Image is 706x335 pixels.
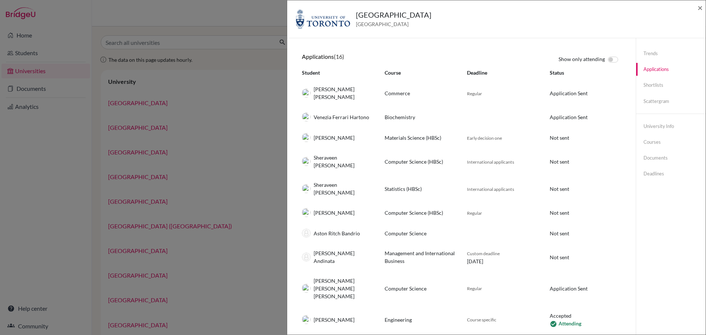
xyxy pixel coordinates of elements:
span: Not sent [550,210,569,216]
div: Biochemistry [379,113,462,121]
img: thumb_Farrel_Alfin__2_.jpg [302,315,311,324]
div: Commerce [379,89,462,97]
span: International applicants [467,159,514,165]
div: Engineering [379,316,462,324]
a: University info [636,120,706,133]
div: Course [379,69,462,76]
div: Venezia Ferrari Hartono [296,113,379,121]
img: thumb_Howard_kang.JPG [302,208,311,217]
span: Not sent [550,158,569,165]
div: Computer Science [379,285,462,292]
span: Show only attending [559,55,605,64]
span: Custom deadline [467,251,500,256]
span: Not sent [550,254,569,260]
img: thumb_default-9baad8e6c595f6d87dbccf3bc005204999cb094ff98a76d4c88bb8097aa52fd3.png [302,229,311,238]
span: International applicants [467,186,514,192]
div: Computer Science (HBSc) [379,158,462,165]
div: Computer Science (HBSc) [379,209,462,217]
div: [PERSON_NAME] [PERSON_NAME] [PERSON_NAME] [296,277,379,300]
button: Close [698,3,703,12]
span: × [698,2,703,13]
div: Statistics (HBSc) [379,185,462,193]
div: [PERSON_NAME] [296,208,379,217]
img: thumb_Leonardo_vicenco.JPG [302,133,311,142]
a: Shortlists [636,79,706,92]
div: [DATE] [461,249,544,265]
div: Student [296,69,379,76]
span: Regular [467,286,482,291]
div: [PERSON_NAME] [296,315,379,324]
div: Sheraveen [PERSON_NAME] [296,181,379,196]
span: Application Sent [550,114,588,120]
a: Deadlines [636,167,706,180]
img: thumb_Deepan_Suresh.JPG [302,284,311,293]
div: Aston Ritch Bandrio [296,229,379,238]
div: Computer Science [379,229,462,237]
div: Management and International Business [379,249,462,265]
span: Early decision one [467,135,502,141]
div: [PERSON_NAME] Andinata [296,249,379,265]
span: (16) [334,53,344,60]
a: Trends [636,47,706,60]
span: Accepted [550,313,571,319]
img: thumb_Sheraven_huang__2_.JPG [302,157,311,166]
div: [PERSON_NAME] [296,133,379,142]
div: Sheraveen [PERSON_NAME] [296,154,379,169]
div: Status [544,69,627,76]
span: Regular [467,91,482,96]
img: ca_tor_9z1g8r0r.png [296,9,350,29]
img: thumb_default-9baad8e6c595f6d87dbccf3bc005204999cb094ff98a76d4c88bb8097aa52fd3.png [302,253,311,261]
a: Documents [636,152,706,164]
h6: Applications [302,53,344,60]
span: Regular [467,210,482,216]
span: Not sent [550,135,569,141]
span: Application Sent [550,285,588,292]
img: thumb_Vishnu_chakkaravarthy__2_.JPG [302,89,311,97]
span: Application Sent [550,90,588,96]
div: [PERSON_NAME] [PERSON_NAME] [296,85,379,101]
img: thumb_Sheraven_huang__2_.JPG [302,184,311,193]
span: Attending [550,320,621,328]
h5: [GEOGRAPHIC_DATA] [356,9,431,20]
div: Materials Science (HBSc) [379,134,462,142]
div: Deadline [461,69,544,76]
a: Courses [636,136,706,149]
span: Course specific [467,317,496,322]
span: [GEOGRAPHIC_DATA] [356,20,431,28]
span: Not sent [550,186,569,192]
span: Not sent [550,230,569,236]
img: thumb_Venezia.JPG [302,113,311,121]
a: Scattergram [636,95,706,108]
a: Applications [636,63,706,76]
